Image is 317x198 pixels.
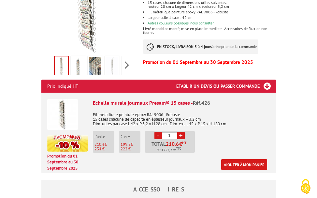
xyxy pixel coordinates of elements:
[47,99,78,130] img: Echelle murale journaux Presam® 15 cases
[176,147,181,150] sup: TTC
[148,5,276,8] div: hauteur 28 cm x largeur 42 cm x épaisseur 3,2 cm
[47,153,88,172] p: Promotion du 01 Septembre au 30 Septembre 2025
[157,147,181,153] span: Soit €
[89,57,101,77] img: echelle_journaux_presse_remplie_mise_en_scene_426.jpg
[121,134,140,139] p: 2 et +
[94,147,114,151] p: 234 €
[154,132,162,139] a: -
[47,80,78,93] p: Prix indiqué HT
[41,186,276,193] h4: ACCESSOIRES
[106,57,118,77] img: echelle_journaux_presse_vide_croquis_426.jpg
[72,57,84,77] img: echelle_journaux_presse_remplie_zoom_426.jpg
[121,142,131,147] span: 199.8
[121,142,140,147] p: €
[177,132,185,139] a: +
[148,21,214,25] font: Autres couleurs possibles, nous consulter.
[148,10,276,14] li: Fil métallique peinture époxy RAL 9006 - Robuste
[143,39,258,54] p: à réception de la commande
[166,141,179,146] span: 210.6
[94,142,114,147] p: €
[147,141,195,153] p: Total
[143,60,276,64] p: Promotion du 01 Septembre au 30 Septembre 2025
[94,142,105,147] span: 210.6
[193,99,210,106] span: Réf.426
[121,147,140,151] p: 222 €
[164,147,174,153] span: 252,72
[179,141,182,146] span: €
[297,178,314,195] img: Cookies (fenêtre modale)
[157,44,212,49] strong: EN STOCK, LIVRAISON 3 à 4 jours
[294,176,317,198] button: Cookies (fenêtre modale)
[93,108,270,126] p: Fil métallique peinture époxy RAL 9006 - Robuste 15 cases chacune de capacité en épaisseur journa...
[148,16,276,20] li: Largeur utile 1 case : 42 cm
[94,134,114,139] p: L'unité
[143,27,276,35] p: Livré monobloc monté, mise en place immédiate - Accessoires de fixation non fournis
[182,141,186,145] sup: HT
[148,1,276,8] li: 15 cases, chacune de dimensions utiles suivantes:
[93,99,270,107] div: Echelle murale journaux Presam® 15 cases -
[55,56,68,77] img: echelle_journaux_presse_remplie_426.jpg
[221,159,267,170] a: Ajouter à mon panier
[124,60,130,70] span: Next
[47,135,88,152] img: promotion
[176,80,276,93] h3: Etablir un devis ou passer commande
